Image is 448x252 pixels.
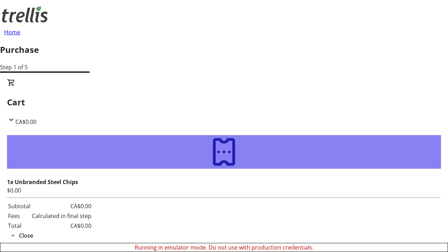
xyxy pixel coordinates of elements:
td: Fees [8,211,31,220]
td: CA$0.00 [31,202,92,211]
h2: Cart [7,96,441,108]
td: CA$0.00 [31,221,92,230]
span: Close [19,231,33,240]
strong: 1x Unbranded Steel Chips [7,178,78,186]
td: Subtotal [8,202,31,211]
button: Close [7,231,36,240]
td: Total [8,221,31,230]
div: CartCA$0.00 [7,126,441,240]
div: CartCA$0.00 [7,78,441,126]
td: Calculated in final step [31,211,92,220]
div: $0.00 [7,186,441,195]
span: CA$0.00 [15,118,36,126]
